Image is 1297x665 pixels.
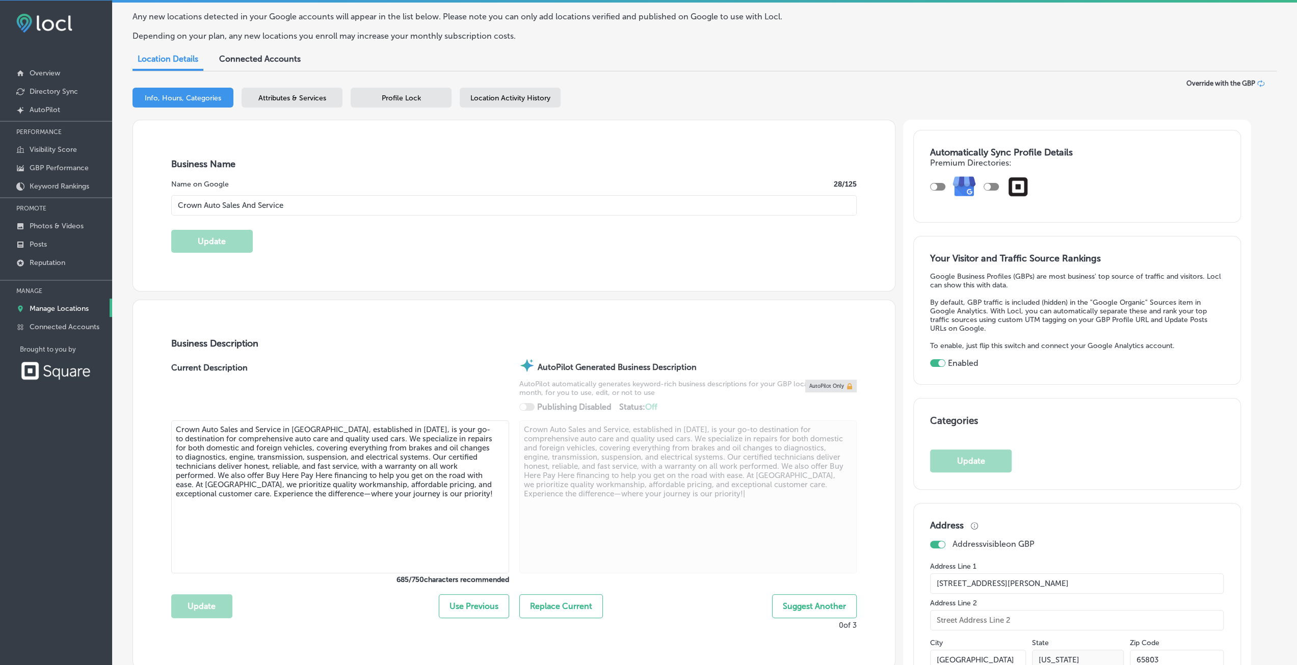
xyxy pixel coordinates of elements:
[952,539,1035,549] p: Address visible on GBP
[20,345,112,353] p: Brought to you by
[219,54,301,64] span: Connected Accounts
[930,341,1224,350] p: To enable, just flip this switch and connect your Google Analytics account.
[30,182,89,191] p: Keyword Rankings
[999,168,1037,206] img: d71e2f0b7f0c387db3c4f691896fe1a5.png
[30,145,77,154] p: Visibility Score
[439,594,509,618] button: Use Previous
[930,610,1224,630] input: Street Address Line 2
[519,594,603,618] button: Replace Current
[30,69,60,77] p: Overview
[171,158,857,170] h3: Business Name
[930,272,1224,289] p: Google Business Profiles (GBPs) are most business' top source of traffic and visitors. Locl can s...
[171,195,857,216] input: Enter Location Name
[834,180,857,189] label: 28 /125
[772,594,857,618] button: Suggest Another
[538,362,697,372] strong: AutoPilot Generated Business Description
[30,222,84,230] p: Photos & Videos
[930,562,1224,571] label: Address Line 1
[133,31,876,41] p: Depending on your plan, any new locations you enroll may increase your monthly subscription costs.
[171,338,857,349] h3: Business Description
[30,304,89,313] p: Manage Locations
[30,105,60,114] p: AutoPilot
[20,361,91,380] img: Square
[470,94,550,102] span: Location Activity History
[930,639,943,647] label: City
[30,164,89,172] p: GBP Performance
[171,180,229,189] label: Name on Google
[930,253,1224,264] h3: Your Visitor and Traffic Source Rankings
[258,94,326,102] span: Attributes & Services
[30,87,78,96] p: Directory Sync
[30,258,65,267] p: Reputation
[171,594,232,618] button: Update
[930,573,1224,594] input: Street Address Line 1
[1032,639,1049,647] label: State
[382,94,421,102] span: Profile Lock
[839,621,857,630] p: 0 of 3
[171,363,248,420] label: Current Description
[930,158,1224,168] h4: Premium Directories:
[930,520,964,531] h3: Address
[133,12,876,21] p: Any new locations detected in your Google accounts will appear in the list below. Please note you...
[16,14,72,33] img: fda3e92497d09a02dc62c9cd864e3231.png
[171,575,509,584] label: 685 / 750 characters recommended
[171,230,253,253] button: Update
[1186,79,1255,87] span: Override with the GBP
[945,168,984,206] img: e7ababfa220611ac49bdb491a11684a6.png
[930,415,1224,430] h3: Categories
[138,54,198,64] span: Location Details
[30,240,47,249] p: Posts
[930,147,1224,158] h3: Automatically Sync Profile Details
[171,420,509,573] textarea: Crown Auto Sales and Service in [GEOGRAPHIC_DATA], established in [DATE], is your go-to destinati...
[948,358,978,368] label: Enabled
[930,599,1224,607] label: Address Line 2
[1130,639,1159,647] label: Zip Code
[519,358,535,373] img: autopilot-icon
[930,449,1012,472] button: Update
[30,323,99,331] p: Connected Accounts
[930,298,1224,333] p: By default, GBP traffic is included (hidden) in the "Google Organic" Sources item in Google Analy...
[145,94,221,102] span: Info, Hours, Categories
